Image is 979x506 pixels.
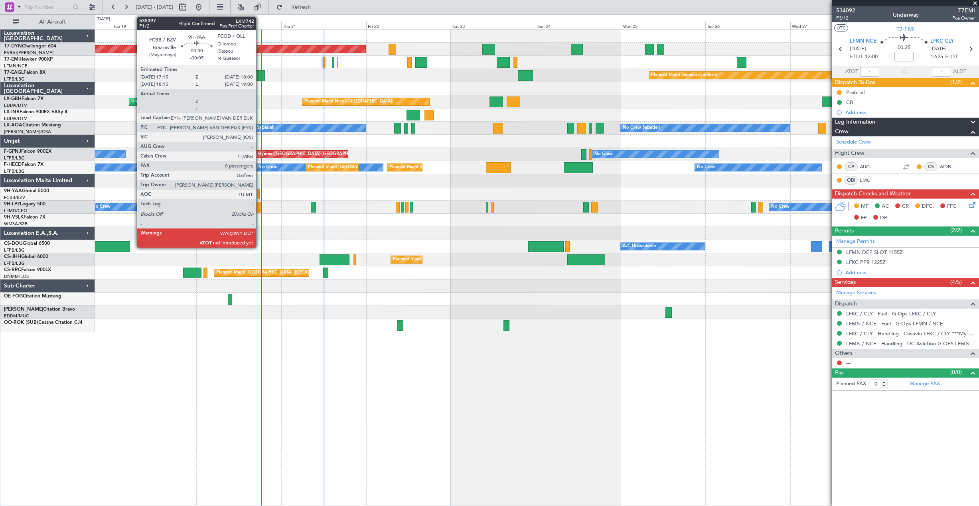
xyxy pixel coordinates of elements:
[846,259,886,266] div: LFKC PPR 1225Z
[136,4,173,11] span: [DATE] - [DATE]
[4,294,23,299] span: OE-FOG
[930,53,943,61] span: 12:25
[4,307,75,312] a: [PERSON_NAME]Citation Bravo
[846,360,851,366] a: ---
[845,68,858,76] span: ATOT
[860,163,878,170] a: AUG
[393,254,519,266] div: Planned Maint [GEOGRAPHIC_DATA] ([GEOGRAPHIC_DATA])
[4,254,48,259] a: CS-JHHGlobal 6000
[910,380,940,388] a: Manage PAX
[112,22,197,29] div: Tue 19
[4,320,38,325] span: OO-ROK (SUB)
[623,240,656,252] div: A/C Unavailable
[771,201,790,213] div: No Crew
[216,267,342,279] div: Planned Maint [GEOGRAPHIC_DATA] ([GEOGRAPHIC_DATA])
[4,268,51,272] a: CS-RRCFalcon 900LX
[4,149,51,154] a: F-GPNJFalcon 900EX
[156,109,222,121] div: Planned Maint Geneva (Cointrin)
[861,214,867,222] span: FP
[237,122,274,134] div: No Crew Sabadell
[4,241,23,246] span: CS-DOU
[4,129,51,135] a: [PERSON_NAME]/QSA
[835,78,875,87] span: Dispatch To-Dos
[4,254,21,259] span: CS-JHH
[4,189,22,193] span: 9H-YAA
[4,202,20,207] span: 9H-LPZ
[9,16,87,28] button: All Aircraft
[865,53,878,61] span: 12:00
[272,1,320,14] button: Refresh
[705,22,790,29] div: Tue 26
[308,161,434,173] div: Planned Maint [GEOGRAPHIC_DATA] ([GEOGRAPHIC_DATA])
[284,4,318,10] span: Refresh
[4,70,24,75] span: T7-EAGL
[4,50,53,56] a: EVRA/[PERSON_NAME]
[898,44,910,52] span: 00:25
[4,110,67,114] a: LX-INBFalcon 900EX EASy II
[196,22,281,29] div: Wed 20
[953,68,966,76] span: ALDT
[924,162,938,171] div: CS
[845,176,858,185] div: OBI
[835,349,853,358] span: Others
[835,226,854,236] span: Permits
[845,109,975,116] div: Add new
[930,37,954,45] span: LFKC CLY
[4,96,43,101] a: LX-GBHFalcon 7X
[836,6,855,15] span: 534092
[835,127,849,136] span: Crew
[4,76,25,82] a: LFPB/LBG
[389,161,515,173] div: Planned Maint [GEOGRAPHIC_DATA] ([GEOGRAPHIC_DATA])
[651,69,717,81] div: Planned Maint Geneva (Cointrin)
[4,57,20,62] span: T7-EMI
[623,122,660,134] div: No Crew Sabadell
[4,57,53,62] a: T7-EMIHawker 900XP
[4,294,61,299] a: OE-FOGCitation Mustang
[846,249,903,256] div: LFMN DEP SLOT 1155Z
[4,221,28,227] a: WMSA/SZB
[835,189,911,199] span: Dispatch Checks and Weather
[836,289,876,297] a: Manage Services
[92,201,111,213] div: No Crew
[4,208,27,214] a: LFMD/CEQ
[4,215,45,220] a: 9H-VSLKFalcon 7X
[850,37,876,45] span: LFMN NCE
[24,1,70,13] input: Trip Number
[4,96,22,101] span: LX-GBH
[952,15,975,22] span: Pos Owner
[950,78,962,87] span: (1/2)
[952,6,975,15] span: T7EMI
[835,299,857,309] span: Dispatch
[4,63,28,69] a: LFMN/NCE
[4,110,20,114] span: LX-INB
[259,161,277,173] div: No Crew
[4,70,45,75] a: T7-EAGLFalcon 8X
[846,99,853,106] div: CB
[845,269,975,276] div: Add new
[4,241,50,246] a: CS-DOUGlobal 6500
[131,96,263,108] div: Unplanned Maint [GEOGRAPHIC_DATA] ([GEOGRAPHIC_DATA])
[950,226,962,234] span: (2/2)
[4,102,28,108] a: EDLW/DTM
[4,313,29,319] a: EDDM/MUC
[4,155,25,161] a: LFPB/LBG
[922,203,934,211] span: DFC,
[896,25,915,33] span: T7-EMI
[945,53,958,61] span: ELDT
[836,15,855,22] span: P3/12
[835,368,844,378] span: Pax
[930,45,947,53] span: [DATE]
[846,330,975,337] a: LFKC / CLY - Handling - Casavia LFKC / CLY ***My handling***
[697,161,715,173] div: No Crew
[304,96,393,108] div: Planned Maint Nice ([GEOGRAPHIC_DATA])
[947,203,956,211] span: FFC
[893,11,919,19] div: Underway
[4,162,43,167] a: F-HECDFalcon 7X
[4,123,22,128] span: LX-AOA
[451,22,536,29] div: Sat 23
[281,22,366,29] div: Thu 21
[4,168,25,174] a: LFPB/LBG
[4,215,24,220] span: 9H-VSLK
[835,118,875,127] span: Leg Information
[860,177,878,184] a: EMC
